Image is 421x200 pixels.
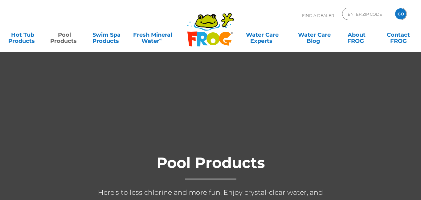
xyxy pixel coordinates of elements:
input: GO [395,8,406,19]
p: Find A Dealer [302,8,334,23]
h1: Pool Products [87,155,334,180]
a: Hot TubProducts [6,29,39,41]
a: Water CareBlog [298,29,331,41]
a: Swim SpaProducts [90,29,123,41]
a: PoolProducts [48,29,81,41]
a: Water CareExperts [235,29,288,41]
a: Fresh MineralWater∞ [132,29,173,41]
input: Zip Code Form [347,10,389,18]
a: AboutFROG [340,29,373,41]
a: ContactFROG [382,29,415,41]
sup: ∞ [159,37,162,42]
